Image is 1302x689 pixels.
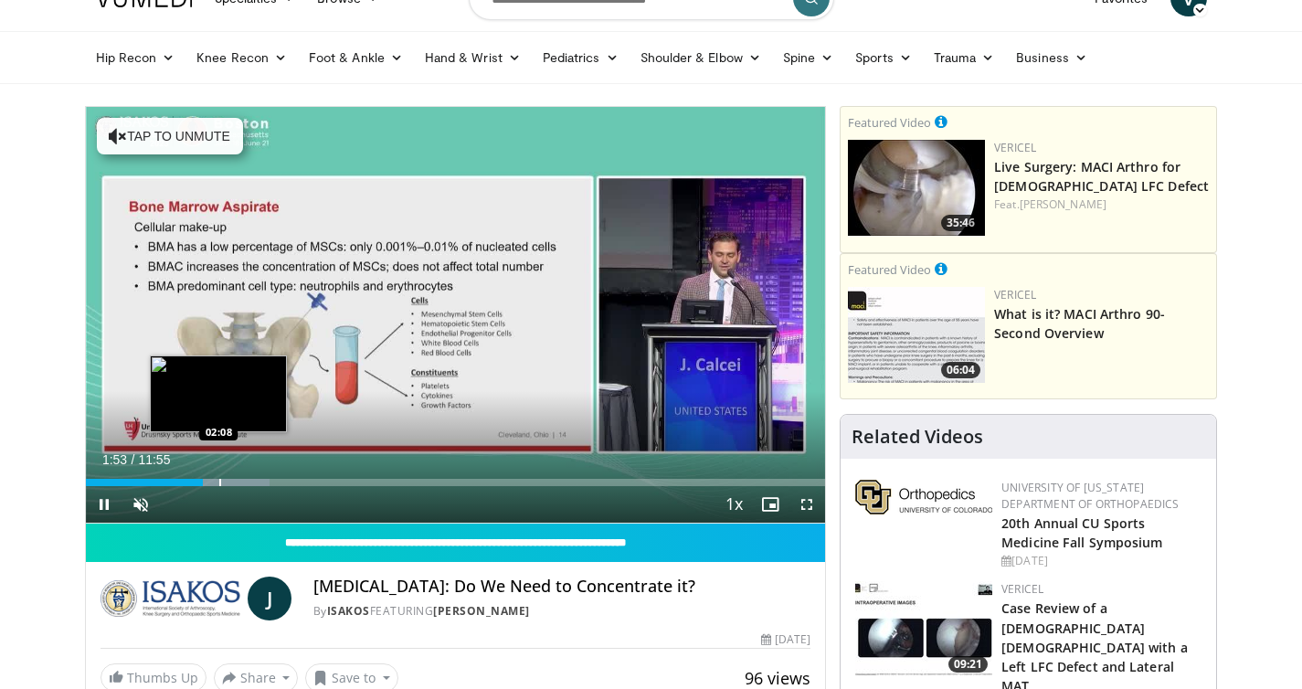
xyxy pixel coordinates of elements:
a: Knee Recon [185,39,298,76]
a: What is it? MACI Arthro 90-Second Overview [994,305,1165,342]
a: Foot & Ankle [298,39,414,76]
div: [DATE] [761,631,810,648]
a: Live Surgery: MACI Arthro for [DEMOGRAPHIC_DATA] LFC Defect [994,158,1209,195]
span: 96 views [745,667,810,689]
a: Hip Recon [85,39,186,76]
button: Playback Rate [715,486,752,523]
img: eb023345-1e2d-4374-a840-ddbc99f8c97c.150x105_q85_crop-smart_upscale.jpg [848,140,985,236]
div: Feat. [994,196,1209,213]
a: University of [US_STATE] Department of Orthopaedics [1001,480,1179,512]
span: 09:21 [948,656,988,673]
a: ISAKOS [327,603,370,619]
a: Hand & Wrist [414,39,532,76]
img: image.jpeg [150,355,287,432]
a: J [248,577,291,620]
video-js: Video Player [86,107,826,524]
a: Trauma [923,39,1006,76]
div: [DATE] [1001,553,1201,569]
button: Tap to unmute [97,118,243,154]
span: 35:46 [941,215,980,231]
div: Progress Bar [86,479,826,486]
a: 09:21 [855,581,992,677]
a: 20th Annual CU Sports Medicine Fall Symposium [1001,514,1162,551]
span: 11:55 [138,452,170,467]
div: By FEATURING [313,603,810,620]
span: / [132,452,135,467]
img: 7de77933-103b-4dce-a29e-51e92965dfc4.150x105_q85_crop-smart_upscale.jpg [855,581,992,677]
button: Unmute [122,486,159,523]
h4: Related Videos [852,426,983,448]
a: 35:46 [848,140,985,236]
a: Vericel [1001,581,1043,597]
button: Enable picture-in-picture mode [752,486,789,523]
a: 06:04 [848,287,985,383]
a: [PERSON_NAME] [1020,196,1106,212]
small: Featured Video [848,114,931,131]
a: Shoulder & Elbow [630,39,772,76]
button: Pause [86,486,122,523]
img: aa6cc8ed-3dbf-4b6a-8d82-4a06f68b6688.150x105_q85_crop-smart_upscale.jpg [848,287,985,383]
a: Vericel [994,140,1036,155]
img: ISAKOS [101,577,240,620]
a: [PERSON_NAME] [433,603,530,619]
a: Pediatrics [532,39,630,76]
span: 1:53 [102,452,127,467]
a: Vericel [994,287,1036,302]
a: Spine [772,39,844,76]
button: Fullscreen [789,486,825,523]
a: Business [1005,39,1098,76]
span: 06:04 [941,362,980,378]
small: Featured Video [848,261,931,278]
h4: [MEDICAL_DATA]: Do We Need to Concentrate it? [313,577,810,597]
a: Sports [844,39,923,76]
img: 355603a8-37da-49b6-856f-e00d7e9307d3.png.150x105_q85_autocrop_double_scale_upscale_version-0.2.png [855,480,992,514]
